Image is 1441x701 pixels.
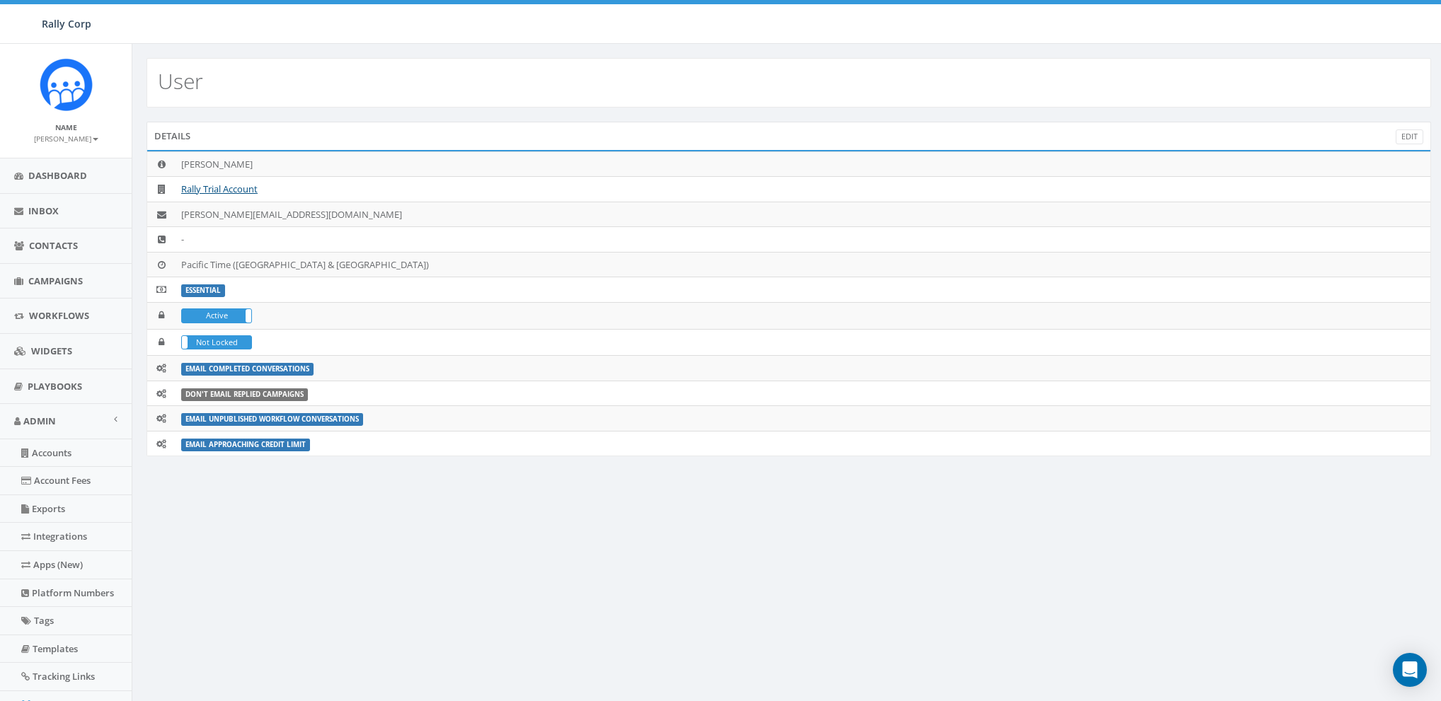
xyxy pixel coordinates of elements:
[28,169,87,182] span: Dashboard
[29,309,89,322] span: Workflows
[40,58,93,111] img: Icon_1.png
[182,309,251,322] label: Active
[176,151,1430,177] td: [PERSON_NAME]
[28,204,59,217] span: Inbox
[176,252,1430,277] td: Pacific Time ([GEOGRAPHIC_DATA] & [GEOGRAPHIC_DATA])
[176,202,1430,227] td: [PERSON_NAME][EMAIL_ADDRESS][DOMAIN_NAME]
[181,388,308,401] label: Don't Email Replied Campaigns
[181,363,314,376] label: Email Completed Conversations
[28,274,83,287] span: Campaigns
[34,132,98,144] a: [PERSON_NAME]
[42,17,91,30] span: Rally Corp
[28,380,82,393] span: Playbooks
[181,439,310,451] label: Email Approaching Credit Limit
[147,122,1431,150] div: Details
[29,239,78,252] span: Contacts
[23,415,56,427] span: Admin
[1396,129,1423,144] a: Edit
[181,183,258,195] a: Rally Trial Account
[181,284,225,297] label: ESSENTIAL
[158,69,203,93] h2: User
[34,134,98,144] small: [PERSON_NAME]
[31,344,72,357] span: Widgets
[55,122,77,132] small: Name
[181,308,252,323] div: ActiveIn Active
[181,335,252,349] div: LockedNot Locked
[176,227,1430,253] td: -
[1393,653,1427,687] div: Open Intercom Messenger
[181,413,363,426] label: Email Unpublished Workflow Conversations
[182,336,251,349] label: Not Locked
